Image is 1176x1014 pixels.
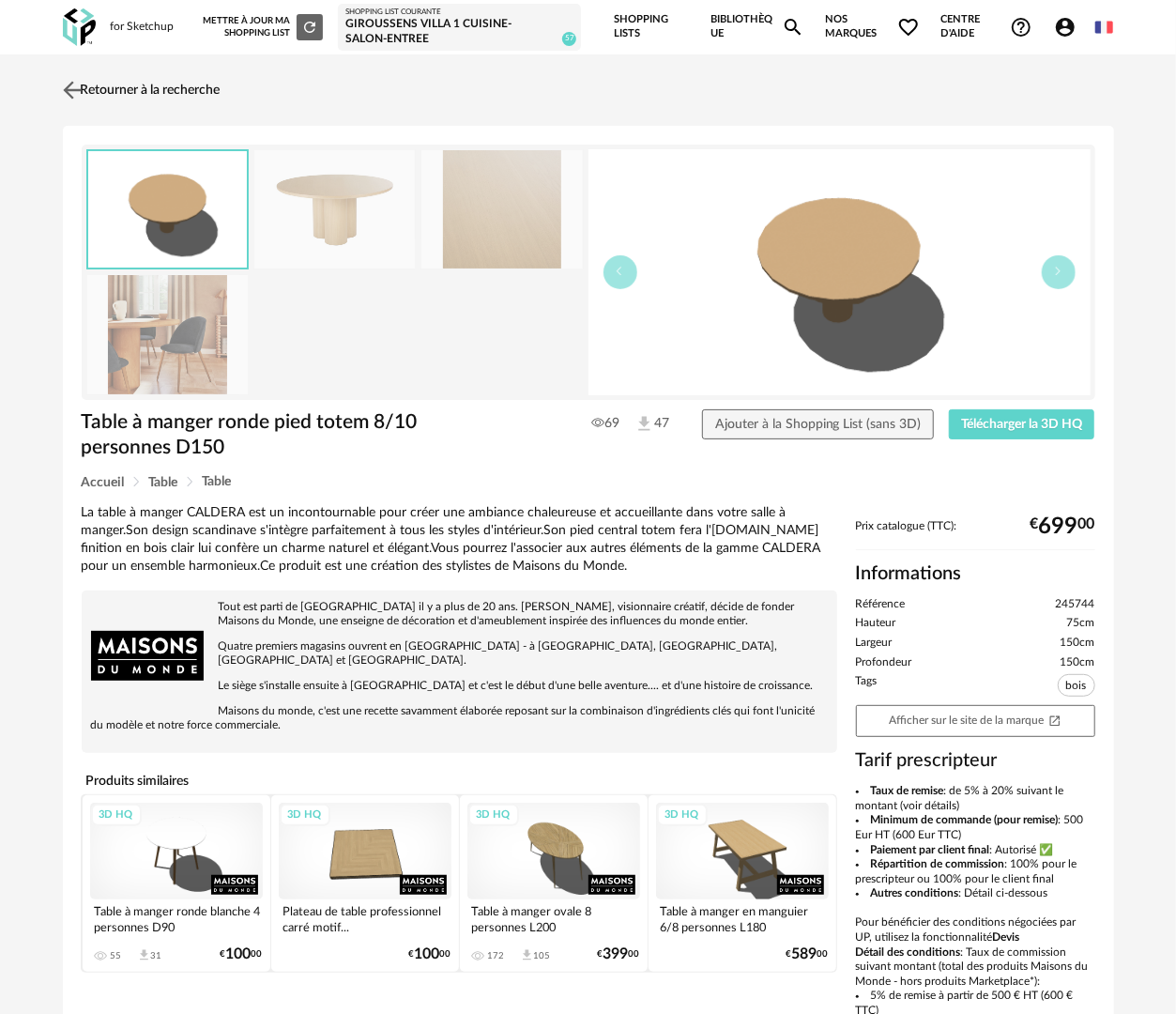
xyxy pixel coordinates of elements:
[871,785,944,796] b: Taux de remise
[715,418,922,431] span: Ajouter à la Shopping List (sans 3D)
[58,76,85,103] img: svg+xml;base64,PHN2ZyB3aWR0aD0iMjQiIGhlaWdodD0iMjQiIHZpZXdCb3g9IjAgMCAyNCAyNCIgZmlsbD0ibm9uZSIgeG...
[488,950,505,961] div: 172
[82,768,837,794] h4: Produits similaires
[856,636,893,651] span: Largeur
[91,600,204,713] img: brand logo
[656,899,829,937] div: Table à manger en manguier 6/8 personnes L180
[871,858,1005,869] b: Répartition de commission
[949,409,1095,439] button: Télécharger la 3D HQ
[1095,18,1114,37] img: fr
[226,948,252,960] span: 100
[856,748,1095,773] h3: Tarif prescripteur
[467,899,640,937] div: Table à manger ovale 8 personnes L200
[203,14,323,40] div: Mettre à jour ma Shopping List
[588,149,1091,395] img: thumbnail.png
[598,948,640,960] div: € 00
[792,948,817,960] span: 589
[871,887,959,899] b: Autres conditions
[787,948,829,960] div: € 00
[271,795,459,973] a: 3D HQ Plateau de table professionnel carré motif... €10000
[1031,520,1095,533] div: € 00
[1061,655,1095,670] span: 150cm
[149,476,178,489] span: Table
[468,804,519,827] div: 3D HQ
[221,948,263,960] div: € 00
[88,151,248,269] img: thumbnail.png
[345,8,573,47] a: Shopping List courante GIROUSSENS VILLA 1 CUISINE- SALON-ENTREE 57
[782,16,804,38] span: Magnify icon
[91,639,828,668] p: Quatre premiers magasins ouvrent en [GEOGRAPHIC_DATA] - à [GEOGRAPHIC_DATA], [GEOGRAPHIC_DATA], [...
[856,616,896,631] span: Hauteur
[871,814,1059,825] b: Minimum de commande (pour remise)
[856,597,906,612] span: Référence
[301,22,318,31] span: Refresh icon
[591,415,619,432] span: 69
[534,950,551,961] div: 105
[91,679,828,693] p: Le siège s'installe ensuite à [GEOGRAPHIC_DATA] et c'est le début d'une belle aventure.... et d'u...
[634,414,669,434] span: 47
[58,69,221,111] a: Retourner à la recherche
[345,8,573,17] div: Shopping List courante
[82,476,125,489] span: Accueil
[1039,520,1078,533] span: 699
[91,804,142,827] div: 3D HQ
[856,519,1095,550] div: Prix catalogue (TTC):
[520,948,534,962] span: Download icon
[897,16,920,38] span: Heart Outline icon
[856,784,1095,813] li: : de 5% à 20% suivant le montant (voir détails)
[279,899,451,937] div: Plateau de table professionnel carré motif...
[82,475,1095,489] div: Breadcrumb
[137,948,151,962] span: Download icon
[603,948,629,960] span: 399
[657,804,708,827] div: 3D HQ
[460,795,648,973] a: 3D HQ Table à manger ovale 8 personnes L200 172 Download icon 105 €39900
[856,705,1095,737] a: Afficher sur le site de la marqueOpen In New icon
[254,150,416,269] img: table-a-manger-ronde-pied-totem-8-10-personnes-d150-1000-9-31-245744_1.jpg
[83,795,270,973] a: 3D HQ Table à manger ronde blanche 4 personnes D90 55 Download icon 31 €10000
[649,795,836,973] a: 3D HQ Table à manger en manguier 6/8 personnes L180 €58900
[1054,16,1077,38] span: Account Circle icon
[1054,16,1085,38] span: Account Circle icon
[151,950,162,961] div: 31
[415,948,440,960] span: 100
[856,886,1095,901] li: : Détail ci-dessous
[634,414,654,434] img: Téléchargements
[87,275,249,394] img: table-a-manger-ronde-pied-totem-8-10-personnes-d150-1000-9-31-245744_10.jpg
[856,946,961,958] b: Détail des conditions
[82,504,837,576] div: La table à manger CALDERA est un incontournable pour créer une ambiance chaleureuse et accueillan...
[203,475,232,488] span: Table
[280,804,330,827] div: 3D HQ
[702,409,934,439] button: Ajouter à la Shopping List (sans 3D)
[871,844,990,855] b: Paiement par client final
[1048,714,1061,726] span: Open In New icon
[1061,636,1095,651] span: 150cm
[90,899,263,937] div: Table à manger ronde blanche 4 personnes D90
[82,409,493,461] h1: Table à manger ronde pied totem 8/10 personnes D150
[421,150,583,269] img: table-a-manger-ronde-pied-totem-8-10-personnes-d150-1000-9-31-245744_5.jpg
[562,32,576,46] span: 57
[111,950,122,961] div: 55
[856,655,912,670] span: Profondeur
[856,857,1095,886] li: : 100% pour le prescripteur ou 100% pour le client final
[940,13,1032,40] span: Centre d'aideHelp Circle Outline icon
[111,20,175,35] div: for Sketchup
[1010,16,1032,38] span: Help Circle Outline icon
[91,600,828,628] p: Tout est parti de [GEOGRAPHIC_DATA] il y a plus de 20 ans. [PERSON_NAME], visionnaire créatif, dé...
[345,17,573,46] div: GIROUSSENS VILLA 1 CUISINE- SALON-ENTREE
[409,948,451,960] div: € 00
[856,843,1095,858] li: : Autorisé ✅
[63,8,96,47] img: OXP
[1056,597,1095,612] span: 245744
[961,418,1082,431] span: Télécharger la 3D HQ
[856,561,1095,586] h2: Informations
[856,813,1095,842] li: : 500 Eur HT (600 Eur TTC)
[993,931,1020,943] b: Devis
[91,704,828,732] p: Maisons du monde, c'est une recette savamment élaborée reposant sur la combinaison d'ingrédients ...
[1067,616,1095,631] span: 75cm
[856,674,878,700] span: Tags
[1058,674,1095,697] span: bois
